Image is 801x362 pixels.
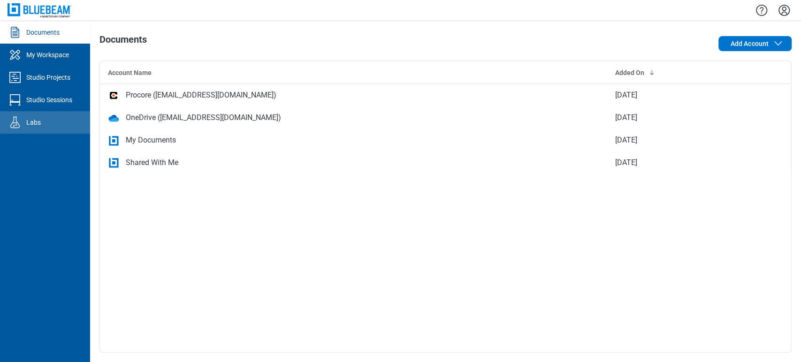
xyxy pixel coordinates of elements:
[608,106,746,129] td: [DATE]
[730,39,769,48] span: Add Account
[26,28,60,37] div: Documents
[126,157,178,168] div: Shared With Me
[26,50,69,60] div: My Workspace
[126,135,176,146] div: My Documents
[108,68,600,77] div: Account Name
[608,84,746,106] td: [DATE]
[126,90,276,101] div: Procore ([EMAIL_ADDRESS][DOMAIN_NAME])
[608,129,746,151] td: [DATE]
[26,95,72,105] div: Studio Sessions
[26,73,70,82] div: Studio Projects
[126,112,281,123] div: OneDrive ([EMAIL_ADDRESS][DOMAIN_NAME])
[8,25,23,40] svg: Documents
[608,151,746,174] td: [DATE]
[26,118,41,127] div: Labs
[615,68,738,77] div: Added On
[777,2,792,18] button: Settings
[718,36,792,51] button: Add Account
[8,115,23,130] svg: Labs
[8,70,23,85] svg: Studio Projects
[100,61,791,174] table: bb-data-table
[8,92,23,107] svg: Studio Sessions
[99,34,147,49] h1: Documents
[8,3,71,17] img: Bluebeam, Inc.
[8,47,23,62] svg: My Workspace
